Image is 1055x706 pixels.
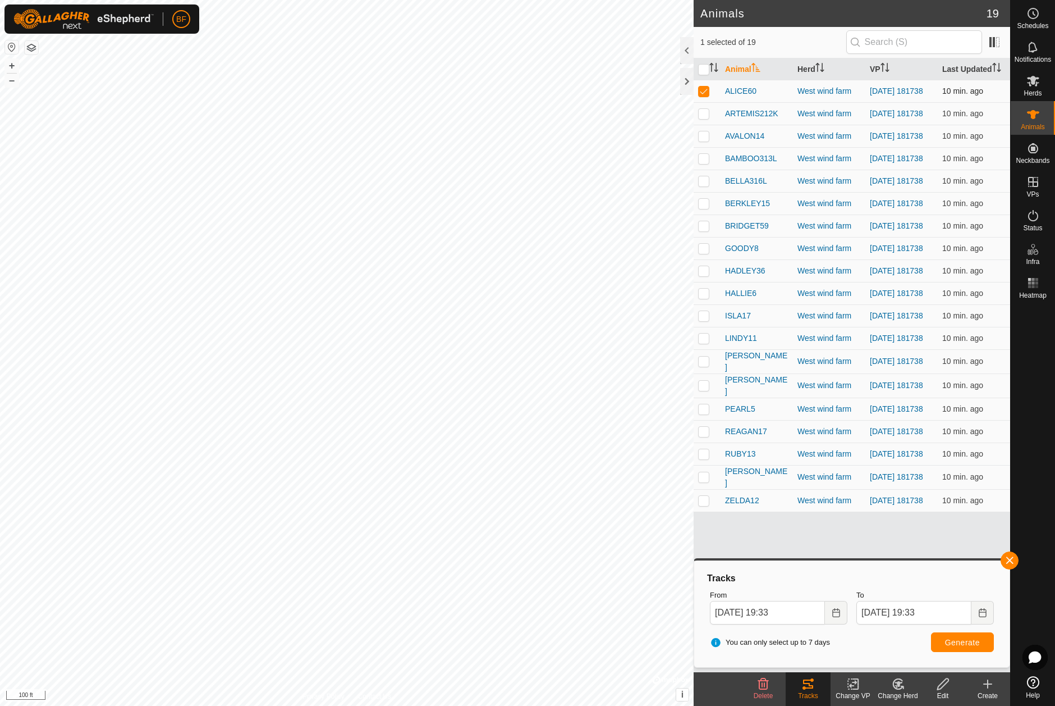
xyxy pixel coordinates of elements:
[870,334,923,343] a: [DATE] 181738
[865,58,938,80] th: VP
[725,85,756,97] span: ALICE60
[725,466,788,489] span: [PERSON_NAME]
[5,74,19,87] button: –
[754,692,773,700] span: Delete
[870,266,923,275] a: [DATE] 181738
[942,357,983,366] span: Aug 18, 2025 at 7:22 PM
[797,356,861,367] div: West wind farm
[870,244,923,253] a: [DATE] 181738
[725,426,767,438] span: REAGAN17
[797,265,861,277] div: West wind farm
[725,310,751,322] span: ISLA17
[870,289,923,298] a: [DATE] 181738
[942,154,983,163] span: Aug 18, 2025 at 7:22 PM
[870,404,923,413] a: [DATE] 181738
[942,244,983,253] span: Aug 18, 2025 at 7:22 PM
[942,311,983,320] span: Aug 18, 2025 at 7:22 PM
[797,426,861,438] div: West wind farm
[942,221,983,230] span: Aug 18, 2025 at 7:22 PM
[725,265,765,277] span: HADLEY36
[846,30,982,54] input: Search (S)
[797,175,861,187] div: West wind farm
[797,288,861,299] div: West wind farm
[942,404,983,413] span: Aug 18, 2025 at 7:22 PM
[870,357,923,366] a: [DATE] 181738
[725,198,770,209] span: BERKLEY15
[870,86,923,95] a: [DATE] 181738
[1016,157,1049,164] span: Neckbands
[725,448,755,460] span: RUBY13
[725,220,769,232] span: BRIDGET59
[176,13,186,25] span: BF
[942,131,983,140] span: Aug 18, 2025 at 7:22 PM
[797,130,861,142] div: West wind farm
[797,198,861,209] div: West wind farm
[725,175,767,187] span: BELLA316L
[797,380,861,391] div: West wind farm
[870,154,923,163] a: [DATE] 181738
[13,9,154,29] img: Gallagher Logo
[870,131,923,140] a: [DATE] 181738
[870,176,923,185] a: [DATE] 181738
[797,448,861,460] div: West wind farm
[942,496,983,505] span: Aug 18, 2025 at 7:22 PM
[942,176,983,185] span: Aug 18, 2025 at 7:22 PM
[870,109,923,118] a: [DATE] 181738
[797,243,861,254] div: West wind farm
[725,288,756,299] span: HALLIE6
[725,374,788,398] span: [PERSON_NAME]
[721,58,793,80] th: Animal
[1021,124,1045,130] span: Animals
[302,691,345,702] a: Privacy Policy
[797,310,861,322] div: West wind farm
[676,689,689,701] button: i
[1015,56,1051,63] span: Notifications
[870,199,923,208] a: [DATE] 181738
[870,311,923,320] a: [DATE] 181738
[5,40,19,54] button: Reset Map
[1026,191,1039,198] span: VPs
[725,243,759,254] span: GOODY8
[725,108,778,120] span: ARTEMIS212K
[880,65,889,74] p-sorticon: Activate to sort
[870,449,923,458] a: [DATE] 181738
[25,41,38,54] button: Map Layers
[700,7,987,20] h2: Animals
[942,334,983,343] span: Aug 18, 2025 at 7:22 PM
[942,289,983,298] span: Aug 18, 2025 at 7:22 PM
[1017,22,1048,29] span: Schedules
[709,65,718,74] p-sorticon: Activate to sort
[797,403,861,415] div: West wind farm
[797,108,861,120] div: West wind farm
[942,86,983,95] span: Aug 18, 2025 at 7:22 PM
[705,572,998,585] div: Tracks
[797,332,861,344] div: West wind farm
[725,403,755,415] span: PEARL5
[942,427,983,436] span: Aug 18, 2025 at 7:22 PM
[1023,225,1042,231] span: Status
[725,350,788,374] span: [PERSON_NAME]
[942,472,983,481] span: Aug 18, 2025 at 7:22 PM
[751,65,760,74] p-sorticon: Activate to sort
[797,220,861,232] div: West wind farm
[945,638,980,647] span: Generate
[358,691,391,702] a: Contact Us
[971,601,994,625] button: Choose Date
[875,691,920,701] div: Change Herd
[870,472,923,481] a: [DATE] 181738
[1026,692,1040,699] span: Help
[710,637,830,648] span: You can only select up to 7 days
[797,495,861,507] div: West wind farm
[815,65,824,74] p-sorticon: Activate to sort
[1019,292,1047,299] span: Heatmap
[797,153,861,165] div: West wind farm
[831,691,875,701] div: Change VP
[870,496,923,505] a: [DATE] 181738
[725,130,764,142] span: AVALON14
[700,37,846,48] span: 1 selected of 19
[870,427,923,436] a: [DATE] 181738
[938,58,1010,80] th: Last Updated
[786,691,831,701] div: Tracks
[942,449,983,458] span: Aug 18, 2025 at 7:22 PM
[870,381,923,390] a: [DATE] 181738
